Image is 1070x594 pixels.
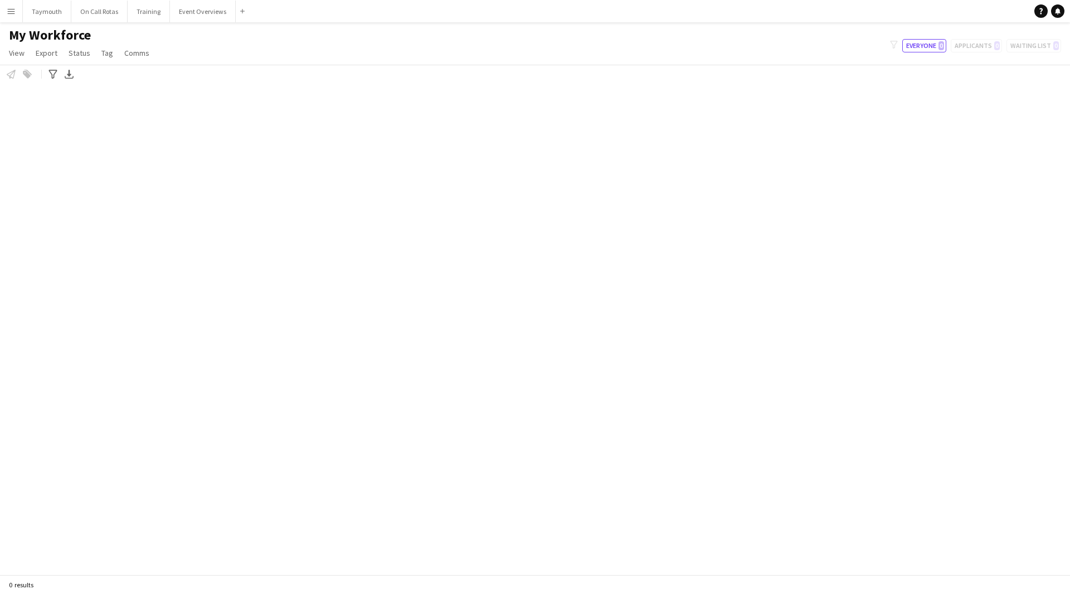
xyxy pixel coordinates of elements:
span: View [9,48,25,58]
button: Event Overviews [170,1,236,22]
button: Training [128,1,170,22]
app-action-btn: Advanced filters [46,67,60,81]
button: On Call Rotas [71,1,128,22]
span: 0 [938,41,944,50]
button: Everyone0 [902,39,946,52]
button: Taymouth [23,1,71,22]
span: Status [69,48,90,58]
span: Comms [124,48,149,58]
a: View [4,46,29,60]
a: Comms [120,46,154,60]
span: My Workforce [9,27,91,44]
span: Tag [101,48,113,58]
a: Tag [97,46,118,60]
a: Export [31,46,62,60]
a: Status [64,46,95,60]
app-action-btn: Export XLSX [62,67,76,81]
span: Export [36,48,57,58]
